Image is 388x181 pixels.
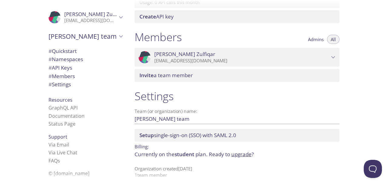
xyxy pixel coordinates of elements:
div: Muhammad Rafay Zulfiqar [135,48,339,67]
p: Organization created [DATE] 1 team member [135,166,339,179]
span: API key [139,13,174,20]
a: Documentation [48,113,85,119]
div: Team Settings [44,80,127,89]
span: # [48,64,52,71]
span: Namespaces [48,56,83,63]
div: Setup SSO [135,129,339,142]
div: Namespaces [44,55,127,64]
span: Create [139,13,156,20]
div: API Keys [44,64,127,72]
a: FAQ [48,157,60,164]
h1: Settings [135,89,339,103]
div: Invite a team member [135,69,339,82]
span: Resources [48,97,72,103]
span: [PERSON_NAME] Zulfiqar [154,51,215,58]
div: Members [44,72,127,81]
span: © [DOMAIN_NAME] [48,170,89,177]
p: Currently on the plan. [135,150,339,158]
div: Muhammad Rafay's team [44,28,127,44]
span: [PERSON_NAME] team [48,32,117,41]
p: Billing: [135,142,339,150]
label: Team (or organization) name: [135,109,198,114]
span: a team member [139,72,193,79]
div: Create API Key [135,10,339,23]
p: [EMAIL_ADDRESS][DOMAIN_NAME] [64,18,117,24]
div: Muhammad Rafay Zulfiqar [44,7,127,27]
span: student [175,151,194,158]
span: Members [48,73,75,80]
span: Support [48,133,67,140]
a: GraphQL API [48,104,78,111]
a: Via Email [48,141,69,148]
span: [PERSON_NAME] Zulfiqar [64,11,125,18]
span: # [48,81,52,88]
a: Via Live Chat [48,149,77,156]
span: # [48,73,52,80]
span: # [48,48,52,54]
button: Admins [304,35,327,44]
span: Invite [139,72,154,79]
a: upgrade [231,151,252,158]
button: All [327,35,339,44]
span: # [48,56,52,63]
div: Quickstart [44,47,127,55]
iframe: Help Scout Beacon - Open [364,160,382,178]
span: s [58,157,60,164]
span: single-sign-on (SSO) with SAML 2.0 [139,132,236,139]
span: Quickstart [48,48,77,54]
a: Status Page [48,120,75,127]
span: Setup [139,132,154,139]
span: Settings [48,81,71,88]
span: API Keys [48,64,72,71]
h1: Members [135,30,182,44]
span: Ready to ? [209,151,254,158]
p: [EMAIL_ADDRESS][DOMAIN_NAME] [154,58,329,64]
